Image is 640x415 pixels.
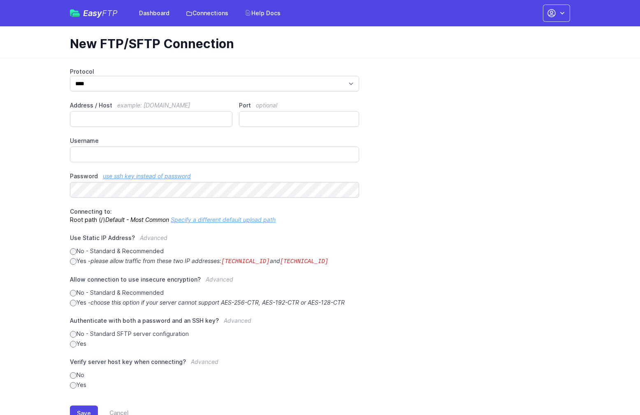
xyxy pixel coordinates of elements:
[70,382,77,389] input: Yes
[70,371,359,379] label: No
[70,137,359,145] label: Username
[117,102,190,109] span: example: [DOMAIN_NAME]
[70,208,112,215] span: Connecting to:
[70,300,77,306] input: Yes -choose this option if your server cannot support AES-256-CTR, AES-192-CTR or AES-128-CTR
[70,330,359,338] label: No - Standard SFTP server configuration
[70,234,359,247] label: Use Static IP Address?
[70,257,359,266] label: Yes -
[70,298,359,307] label: Yes -
[70,207,359,224] p: Root path (/)
[221,258,270,265] code: [TECHNICAL_ID]
[70,248,77,255] input: No - Standard & Recommended
[171,216,276,223] a: Specify a different default upload path
[239,101,359,110] label: Port
[206,276,233,283] span: Advanced
[102,8,118,18] span: FTP
[70,290,77,296] input: No - Standard & Recommended
[103,173,191,180] a: use ssh key instead of password
[90,257,328,264] i: please allow traffic from these two IP addresses: and
[599,374,630,405] iframe: Drift Widget Chat Controller
[70,341,77,347] input: Yes
[105,216,169,223] i: Default - Most Common
[70,331,77,338] input: No - Standard SFTP server configuration
[70,36,563,51] h1: New FTP/SFTP Connection
[90,299,345,306] i: choose this option if your server cannot support AES-256-CTR, AES-192-CTR or AES-128-CTR
[191,358,218,365] span: Advanced
[70,275,359,289] label: Allow connection to use insecure encryption?
[256,102,277,109] span: optional
[280,258,329,265] code: [TECHNICAL_ID]
[83,9,118,17] span: Easy
[70,172,359,180] label: Password
[240,6,285,21] a: Help Docs
[70,381,359,389] label: Yes
[70,317,359,330] label: Authenticate with both a password and an SSH key?
[134,6,174,21] a: Dashboard
[70,247,359,255] label: No - Standard & Recommended
[181,6,233,21] a: Connections
[70,68,359,76] label: Protocol
[224,317,251,324] span: Advanced
[70,372,77,379] input: No
[70,340,359,348] label: Yes
[70,9,80,17] img: easyftp_logo.png
[70,258,77,265] input: Yes -please allow traffic from these two IP addresses:[TECHNICAL_ID]and[TECHNICAL_ID]
[70,358,359,371] label: Verify server host key when connecting?
[70,101,232,110] label: Address / Host
[70,289,359,297] label: No - Standard & Recommended
[70,9,118,17] a: EasyFTP
[140,234,167,241] span: Advanced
